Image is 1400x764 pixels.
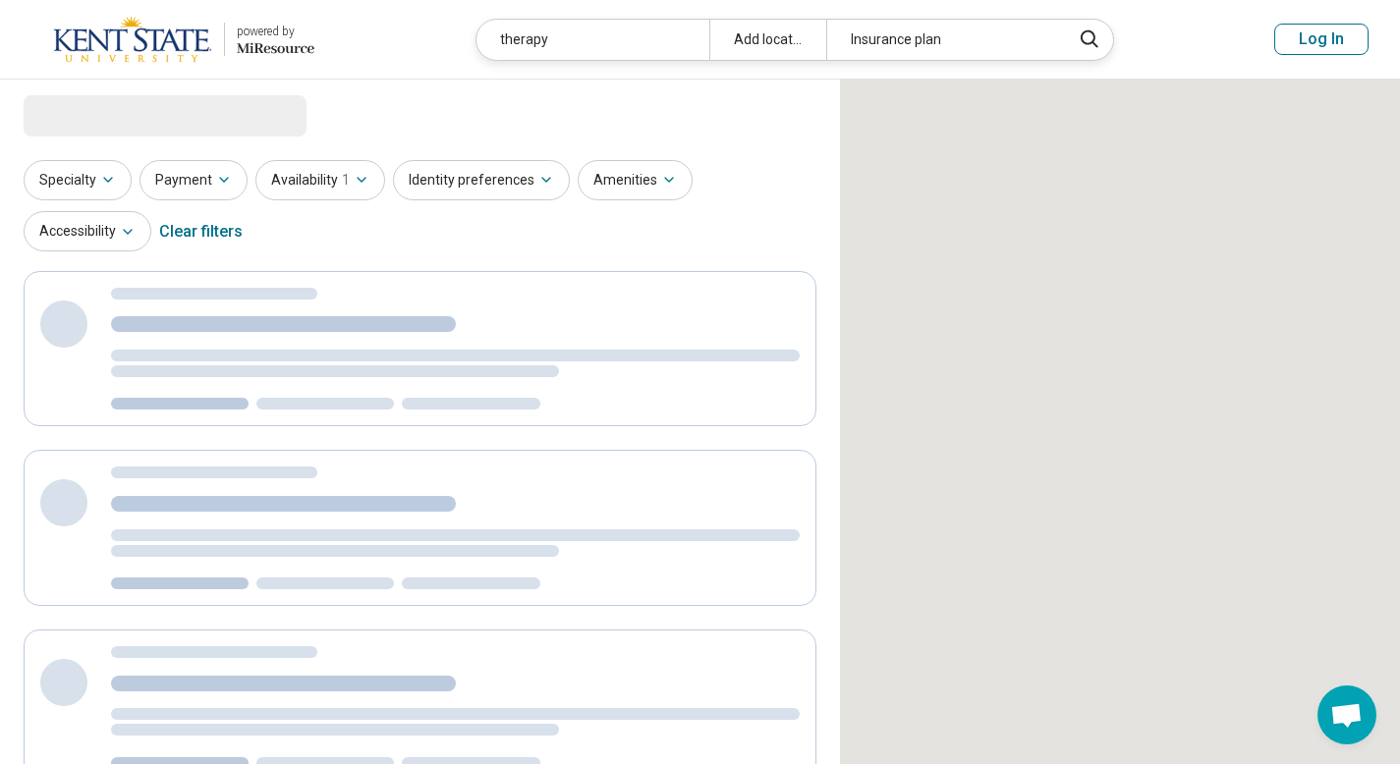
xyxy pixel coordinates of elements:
[140,160,248,200] button: Payment
[255,160,385,200] button: Availability1
[24,211,151,251] button: Accessibility
[578,160,693,200] button: Amenities
[31,16,314,63] a: Kent State Universitypowered by
[342,170,350,191] span: 1
[393,160,570,200] button: Identity preferences
[237,23,314,40] div: powered by
[826,20,1059,60] div: Insurance plan
[53,16,212,63] img: Kent State University
[476,20,709,60] div: therapy
[159,208,243,255] div: Clear filters
[24,95,189,135] span: Loading...
[1274,24,1369,55] button: Log In
[709,20,826,60] div: Add location
[1317,685,1376,744] div: Open chat
[24,160,132,200] button: Specialty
